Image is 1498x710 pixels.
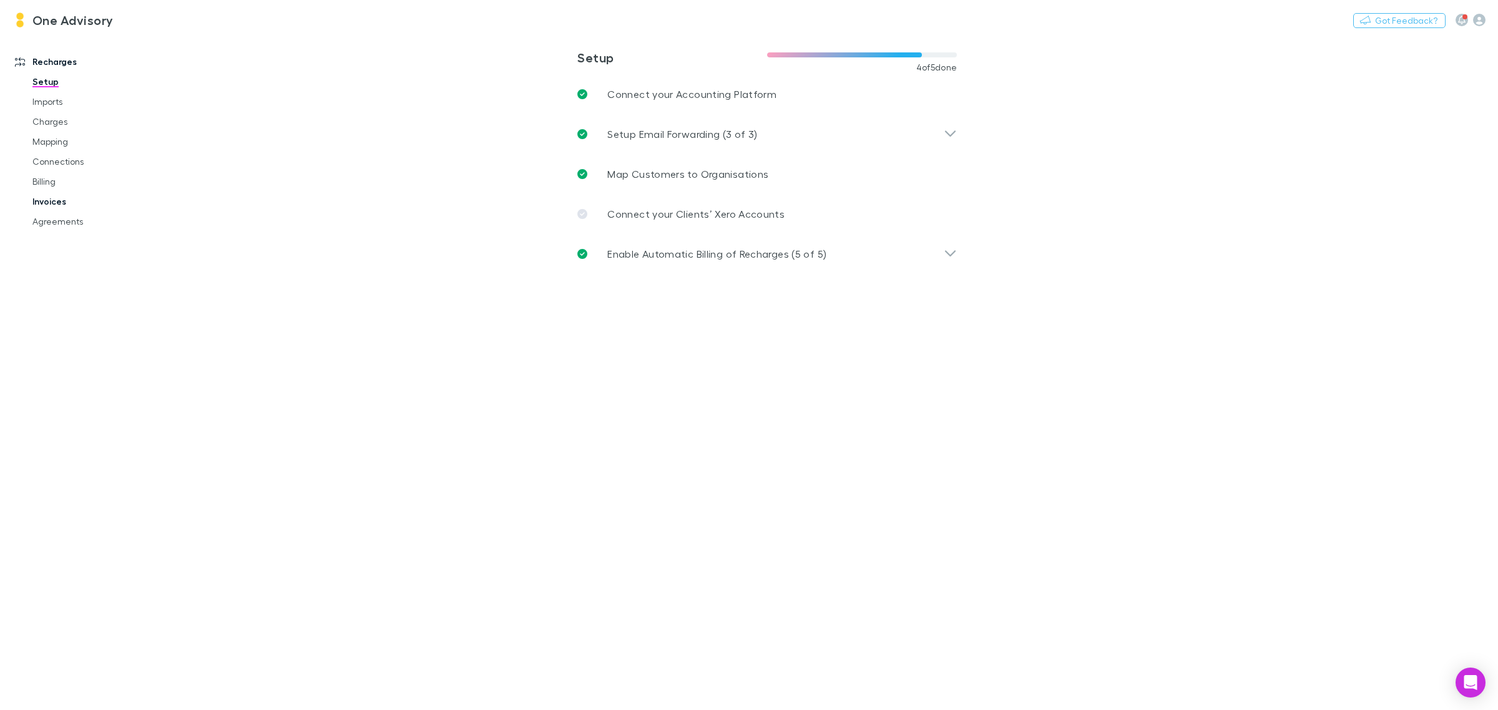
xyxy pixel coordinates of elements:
div: Enable Automatic Billing of Recharges (5 of 5) [567,234,967,274]
a: Invoices [20,192,176,212]
p: Connect your Clients’ Xero Accounts [607,207,785,221]
a: Map Customers to Organisations [567,154,967,194]
a: Agreements [20,212,176,231]
a: Mapping [20,132,176,152]
div: Setup Email Forwarding (3 of 3) [567,114,967,154]
button: Got Feedback? [1353,13,1446,28]
a: Billing [20,172,176,192]
a: Setup [20,72,176,92]
p: Connect your Accounting Platform [607,87,776,102]
a: Connections [20,152,176,172]
img: One Advisory's Logo [12,12,27,27]
h3: Setup [577,50,767,65]
a: One Advisory [5,5,121,35]
a: Imports [20,92,176,112]
a: Connect your Clients’ Xero Accounts [567,194,967,234]
p: Enable Automatic Billing of Recharges (5 of 5) [607,246,826,261]
span: 4 of 5 done [916,62,957,72]
p: Setup Email Forwarding (3 of 3) [607,127,757,142]
div: Open Intercom Messenger [1456,668,1486,698]
a: Connect your Accounting Platform [567,74,967,114]
a: Charges [20,112,176,132]
a: Recharges [2,52,176,72]
h3: One Advisory [32,12,114,27]
p: Map Customers to Organisations [607,167,768,182]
